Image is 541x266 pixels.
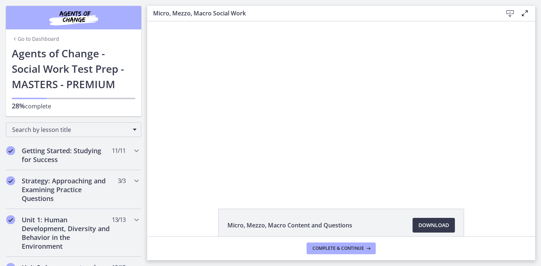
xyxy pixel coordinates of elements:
span: Complete & continue [312,245,364,251]
iframe: Video Lesson [147,21,535,192]
i: Completed [6,146,15,155]
img: Agents of Change [29,9,118,26]
span: 11 / 11 [112,146,125,155]
h3: Micro, Mezzo, Macro Social Work [153,9,491,18]
button: Complete & continue [307,242,376,254]
i: Completed [6,176,15,185]
span: 13 / 13 [112,215,125,224]
span: Search by lesson title [12,126,129,134]
span: Download [418,221,449,230]
h2: Unit 1: Human Development, Diversity and Behavior in the Environment [22,215,112,251]
a: Download [413,218,455,233]
span: 3 / 3 [118,176,125,185]
span: 28% [12,101,25,110]
h1: Agents of Change - Social Work Test Prep - MASTERS - PREMIUM [12,46,135,92]
h2: Strategy: Approaching and Examining Practice Questions [22,176,112,203]
div: Search by lesson title [6,122,141,137]
i: Completed [6,215,15,224]
p: complete [12,101,135,111]
a: Go to Dashboard [12,35,59,43]
span: Micro, Mezzo, Macro Content and Questions [227,221,352,230]
h2: Getting Started: Studying for Success [22,146,112,164]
